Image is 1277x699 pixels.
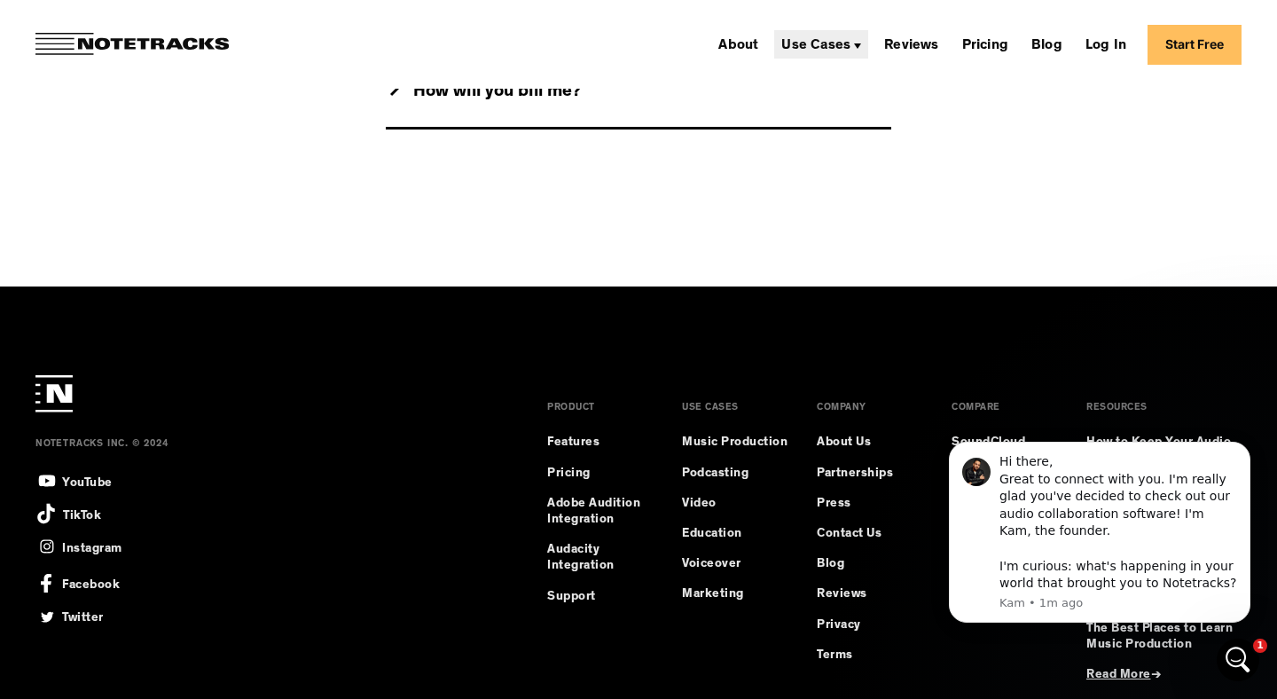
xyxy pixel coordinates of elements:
[547,435,599,451] a: Features
[682,526,742,542] a: Education
[817,586,867,602] a: Reviews
[35,469,113,492] a: YouTube
[1217,639,1259,681] iframe: Intercom live chat
[413,82,581,104] div: How will you bill me?
[817,556,844,572] a: Blog
[1253,639,1267,653] span: 1
[922,415,1277,651] iframe: Intercom notifications message
[62,537,122,557] div: Instagram
[1086,669,1151,681] span: Read More
[1024,30,1069,59] a: Blog
[547,589,596,605] a: Support
[955,30,1015,59] a: Pricing
[682,586,744,602] a: Marketing
[774,30,868,59] div: Use Cases
[62,569,120,593] div: Facebook
[35,605,104,628] a: Twitter
[547,404,595,435] div: PRODUCT
[63,504,101,524] div: TikTok
[547,496,654,528] a: Adobe Audition Integration
[62,471,113,491] div: YouTube
[817,404,866,435] div: COMPANY
[682,404,739,435] div: USE CASES
[35,569,120,593] a: Facebook
[35,503,101,524] a: TikTok
[682,435,787,451] a: Music Production
[386,59,891,130] div: How will you bill me?
[952,404,1000,435] div: COMPARE
[547,466,591,482] a: Pricing
[547,542,654,574] a: Audacity Integration
[817,466,893,482] a: Partnerships
[817,617,861,633] a: Privacy
[817,496,851,512] a: Press
[1148,25,1242,65] a: Start Free
[711,30,765,59] a: About
[682,466,748,482] a: Podcasting
[1078,30,1133,59] a: Log In
[817,526,881,542] a: Contact Us
[682,496,717,512] a: Video
[817,648,853,664] a: Terms
[62,606,104,626] div: Twitter
[781,39,850,53] div: Use Cases
[877,30,945,59] a: Reviews
[817,435,871,451] a: About Us
[35,535,122,558] a: Instagram
[35,439,472,469] div: NOTETRACKS INC. © 2024
[1086,404,1148,435] div: RESOURCES
[1086,667,1161,683] a: Read More→
[682,556,741,572] a: Voiceover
